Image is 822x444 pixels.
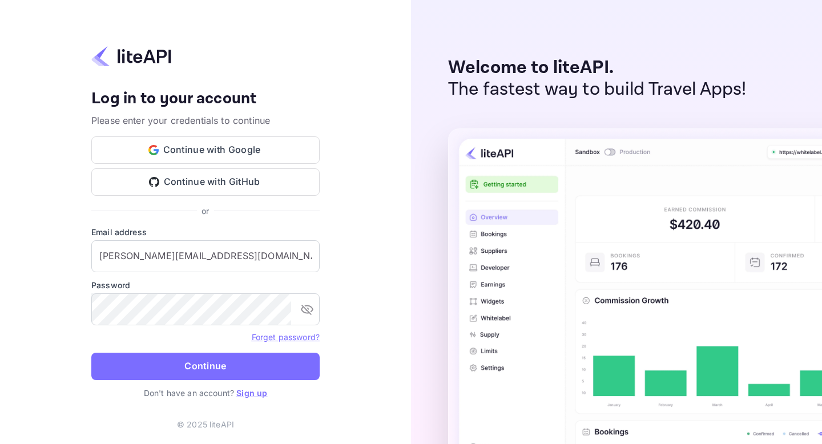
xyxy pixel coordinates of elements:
[252,331,320,342] a: Forget password?
[91,387,320,399] p: Don't have an account?
[91,240,320,272] input: Enter your email address
[91,136,320,164] button: Continue with Google
[296,298,319,321] button: toggle password visibility
[91,114,320,127] p: Please enter your credentials to continue
[91,226,320,238] label: Email address
[236,388,267,398] a: Sign up
[202,205,209,217] p: or
[91,45,171,67] img: liteapi
[91,168,320,196] button: Continue with GitHub
[91,353,320,380] button: Continue
[448,79,747,100] p: The fastest way to build Travel Apps!
[91,279,320,291] label: Password
[177,418,234,430] p: © 2025 liteAPI
[252,332,320,342] a: Forget password?
[91,89,320,109] h4: Log in to your account
[448,57,747,79] p: Welcome to liteAPI.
